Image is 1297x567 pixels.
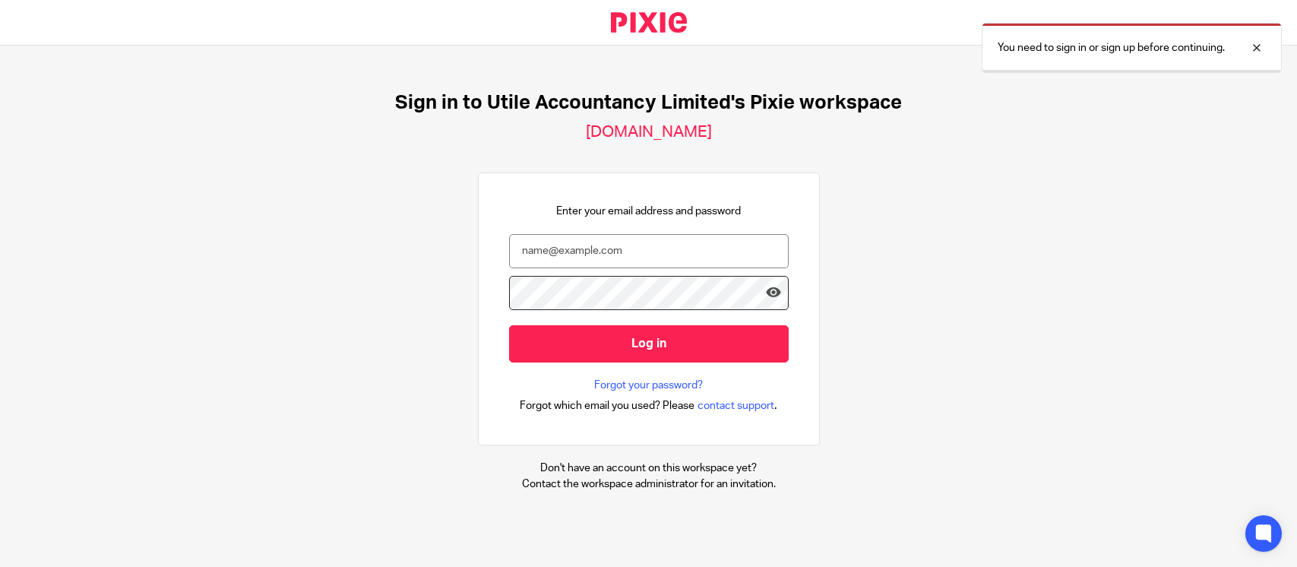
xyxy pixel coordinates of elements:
p: Contact the workspace administrator for an invitation. [522,477,776,492]
span: Forgot which email you used? Please [520,398,694,413]
p: Don't have an account on this workspace yet? [522,461,776,476]
h2: [DOMAIN_NAME] [586,122,712,142]
p: You need to sign in or sign up before continuing. [998,40,1225,55]
a: Forgot your password? [594,378,703,393]
p: Enter your email address and password [556,204,741,219]
input: name@example.com [509,234,789,268]
h1: Sign in to Utile Accountancy Limited's Pixie workspace [395,91,902,115]
div: . [520,397,777,414]
span: contact support [698,398,774,413]
input: Log in [509,325,789,363]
